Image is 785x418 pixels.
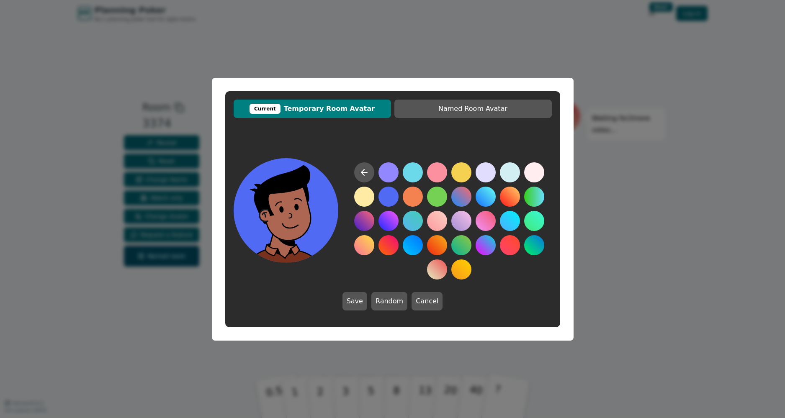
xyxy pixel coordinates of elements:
span: Temporary Room Avatar [238,104,387,114]
div: Current [250,104,281,114]
span: Named Room Avatar [399,104,548,114]
button: CurrentTemporary Room Avatar [234,100,391,118]
button: Save [342,292,367,310]
button: Cancel [412,292,443,310]
button: Named Room Avatar [394,100,552,118]
button: Random [371,292,407,310]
